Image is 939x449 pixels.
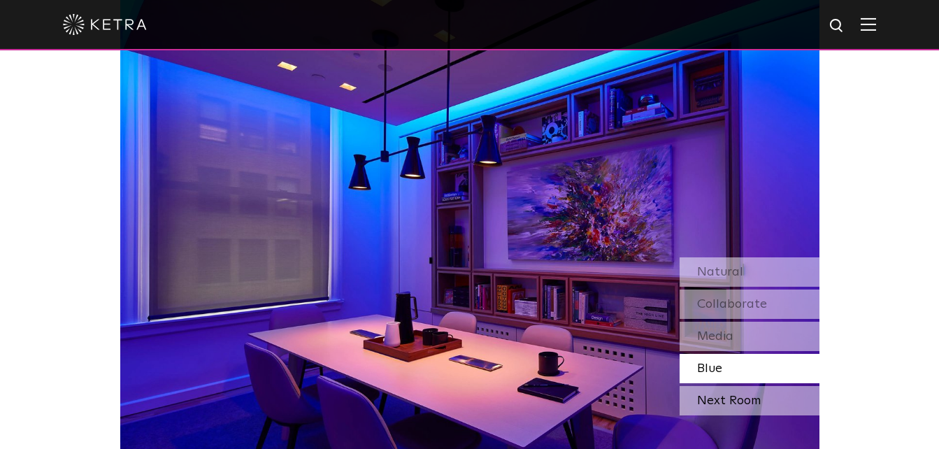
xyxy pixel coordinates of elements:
[697,362,722,375] span: Blue
[697,298,767,311] span: Collaborate
[680,386,819,415] div: Next Room
[829,17,846,35] img: search icon
[63,14,147,35] img: ketra-logo-2019-white
[861,17,876,31] img: Hamburger%20Nav.svg
[697,266,743,278] span: Natural
[697,330,733,343] span: Media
